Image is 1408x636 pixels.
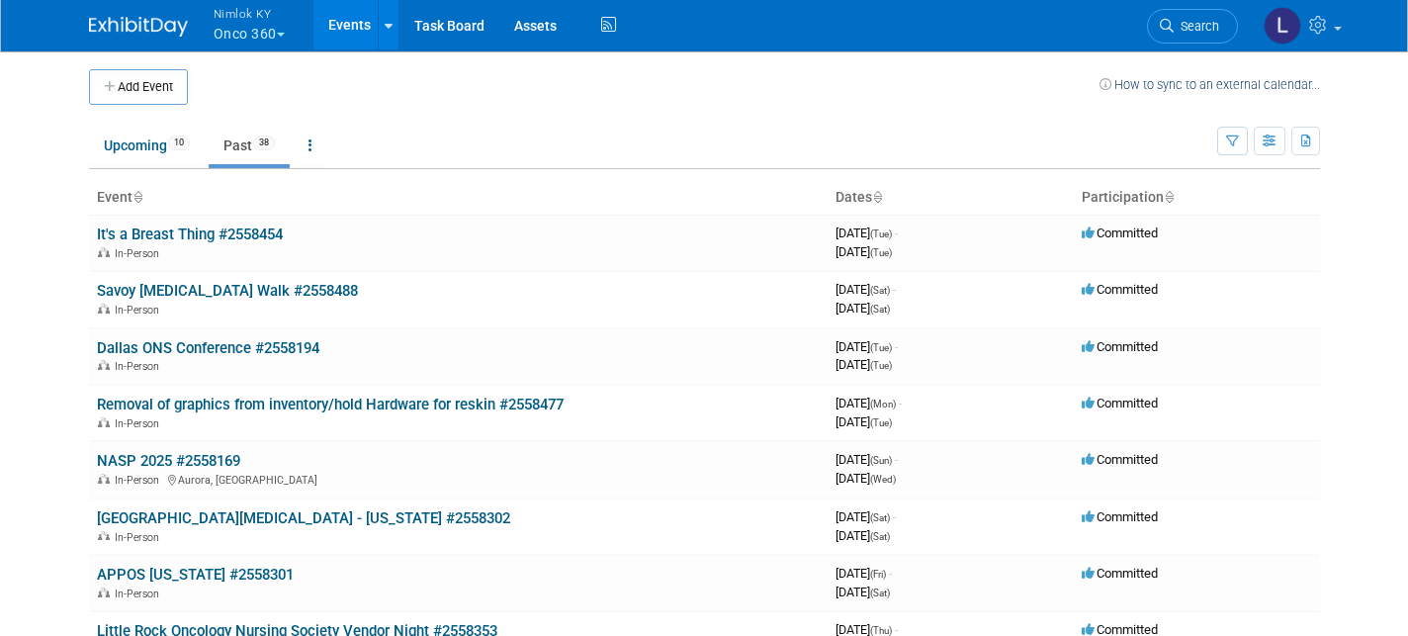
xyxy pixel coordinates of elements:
[253,136,275,150] span: 38
[836,585,890,599] span: [DATE]
[98,247,110,257] img: In-Person Event
[836,357,892,372] span: [DATE]
[836,282,896,297] span: [DATE]
[89,69,188,105] button: Add Event
[1100,77,1320,92] a: How to sync to an external calendar...
[89,181,828,215] th: Event
[1164,189,1174,205] a: Sort by Participation Type
[836,414,892,429] span: [DATE]
[870,417,892,428] span: (Tue)
[870,304,890,315] span: (Sat)
[836,301,890,316] span: [DATE]
[1264,7,1301,45] img: Luc Schaefer
[870,360,892,371] span: (Tue)
[1174,19,1219,34] span: Search
[98,417,110,427] img: In-Person Event
[115,474,165,487] span: In-Person
[1082,282,1158,297] span: Committed
[893,509,896,524] span: -
[889,566,892,581] span: -
[870,247,892,258] span: (Tue)
[1082,396,1158,410] span: Committed
[132,189,142,205] a: Sort by Event Name
[98,588,110,597] img: In-Person Event
[870,474,896,485] span: (Wed)
[870,399,896,409] span: (Mon)
[836,244,892,259] span: [DATE]
[870,512,890,523] span: (Sat)
[97,282,358,300] a: Savoy [MEDICAL_DATA] Walk #2558488
[1082,566,1158,581] span: Committed
[836,226,898,240] span: [DATE]
[895,452,898,467] span: -
[870,531,890,542] span: (Sat)
[97,471,820,487] div: Aurora, [GEOGRAPHIC_DATA]
[214,3,285,24] span: Nimlok KY
[1082,226,1158,240] span: Committed
[115,588,165,600] span: In-Person
[115,304,165,317] span: In-Person
[209,127,290,164] a: Past38
[1074,181,1320,215] th: Participation
[836,509,896,524] span: [DATE]
[1147,9,1238,44] a: Search
[870,588,890,598] span: (Sat)
[168,136,190,150] span: 10
[895,226,898,240] span: -
[97,452,240,470] a: NASP 2025 #2558169
[97,226,283,243] a: It's a Breast Thing #2558454
[115,247,165,260] span: In-Person
[836,471,896,486] span: [DATE]
[895,339,898,354] span: -
[899,396,902,410] span: -
[97,339,319,357] a: Dallas ONS Conference #2558194
[836,339,898,354] span: [DATE]
[872,189,882,205] a: Sort by Start Date
[893,282,896,297] span: -
[828,181,1074,215] th: Dates
[1082,339,1158,354] span: Committed
[870,569,886,580] span: (Fri)
[115,417,165,430] span: In-Person
[98,474,110,484] img: In-Person Event
[97,396,564,413] a: Removal of graphics from inventory/hold Hardware for reskin #2558477
[836,566,892,581] span: [DATE]
[115,531,165,544] span: In-Person
[870,455,892,466] span: (Sun)
[98,531,110,541] img: In-Person Event
[115,360,165,373] span: In-Person
[98,360,110,370] img: In-Person Event
[97,566,294,584] a: APPOS [US_STATE] #2558301
[870,625,892,636] span: (Thu)
[836,396,902,410] span: [DATE]
[1082,452,1158,467] span: Committed
[870,285,890,296] span: (Sat)
[836,528,890,543] span: [DATE]
[97,509,510,527] a: [GEOGRAPHIC_DATA][MEDICAL_DATA] - [US_STATE] #2558302
[870,342,892,353] span: (Tue)
[98,304,110,314] img: In-Person Event
[1082,509,1158,524] span: Committed
[89,127,205,164] a: Upcoming10
[89,17,188,37] img: ExhibitDay
[870,228,892,239] span: (Tue)
[836,452,898,467] span: [DATE]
